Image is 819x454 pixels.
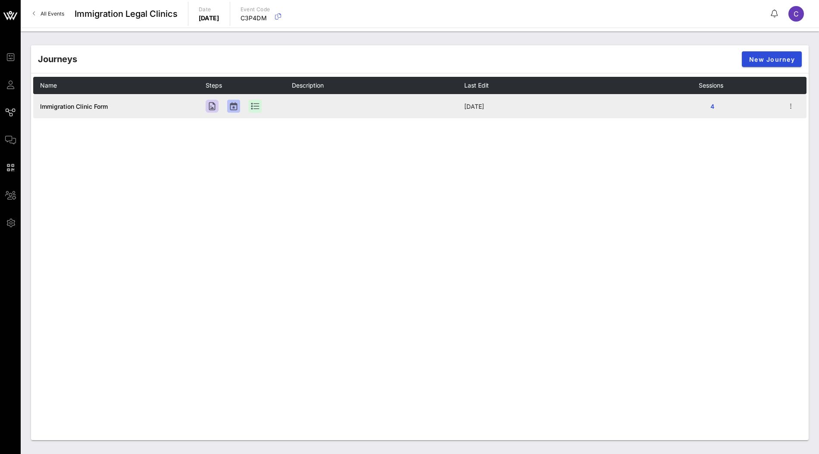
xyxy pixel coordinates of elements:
th: Sessions: Not sorted. Activate to sort ascending. [699,77,785,94]
span: New Journey [749,56,795,63]
button: New Journey [742,51,802,67]
div: Journeys [38,53,77,66]
span: Sessions [699,82,723,89]
p: C3P4DM [241,14,270,22]
th: Description: Not sorted. Activate to sort ascending. [292,77,464,94]
span: Last Edit [464,82,489,89]
p: Date [199,5,219,14]
span: Steps [206,82,222,89]
th: Steps [206,77,292,94]
th: Last Edit: Not sorted. Activate to sort ascending. [464,77,699,94]
span: Name [40,82,57,89]
span: All Events [41,10,64,17]
span: Description [292,82,324,89]
span: 4 [706,103,719,110]
th: Name: Not sorted. Activate to sort ascending. [33,77,206,94]
a: Immigration Clinic Form [40,103,108,110]
p: [DATE] [199,14,219,22]
p: Event Code [241,5,270,14]
span: [DATE] [464,103,484,110]
a: All Events [28,7,69,21]
div: C [788,6,804,22]
button: 4 [699,98,726,114]
span: Immigration Legal Clinics [75,7,178,20]
span: C [794,9,799,18]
